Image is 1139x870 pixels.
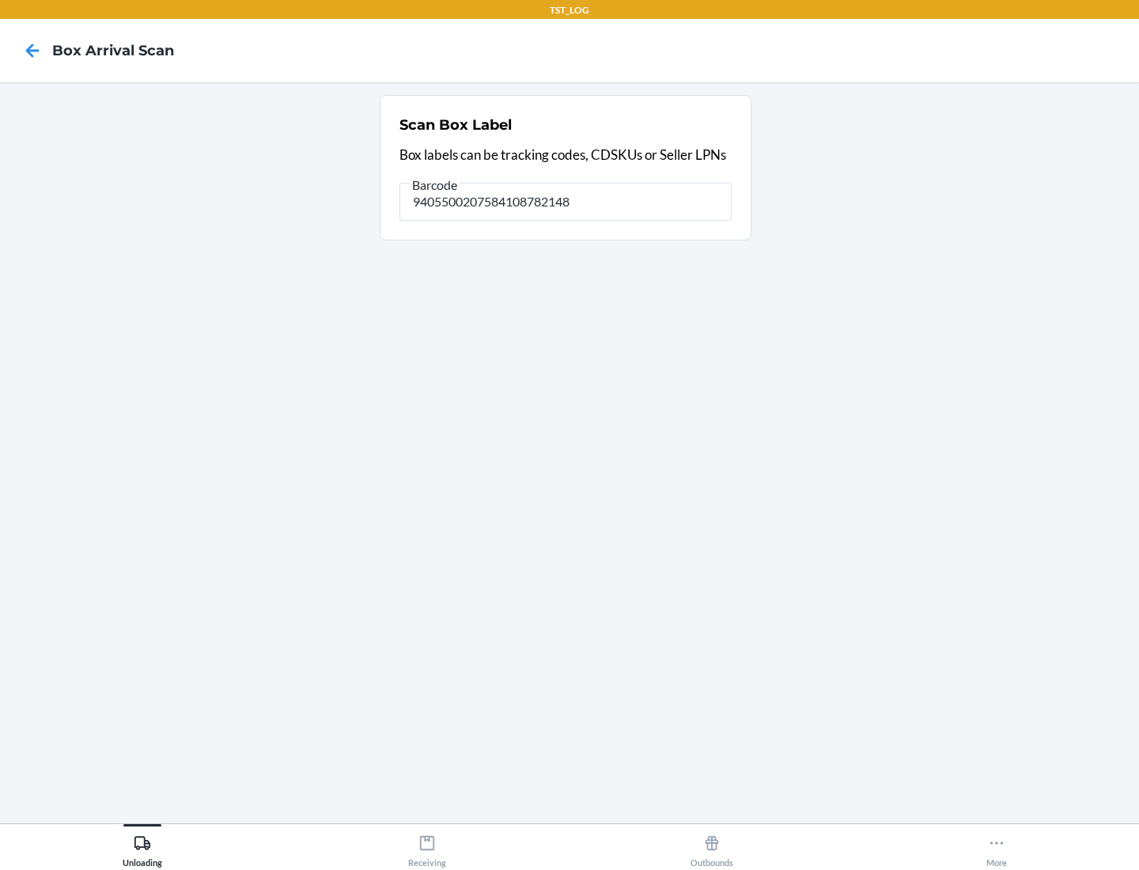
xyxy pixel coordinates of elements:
[854,824,1139,868] button: More
[399,115,512,135] h2: Scan Box Label
[399,183,732,221] input: Barcode
[986,828,1007,868] div: More
[123,828,162,868] div: Unloading
[550,3,589,17] p: TST_LOG
[410,177,460,193] span: Barcode
[408,828,446,868] div: Receiving
[399,145,732,165] p: Box labels can be tracking codes, CDSKUs or Seller LPNs
[285,824,569,868] button: Receiving
[691,828,733,868] div: Outbounds
[569,824,854,868] button: Outbounds
[52,40,174,61] h4: Box Arrival Scan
